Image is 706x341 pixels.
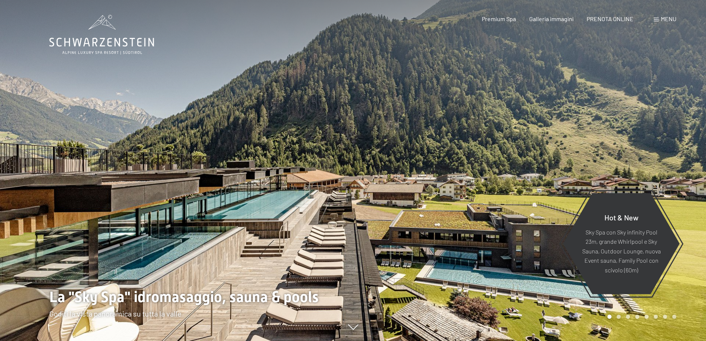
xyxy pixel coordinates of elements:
div: Carousel Page 4 [635,315,639,319]
div: Carousel Page 5 [644,315,649,319]
a: Premium Spa [482,15,516,22]
div: Carousel Page 8 [672,315,676,319]
div: Carousel Pagination [605,315,676,319]
span: Menu [661,15,676,22]
div: Carousel Page 6 [654,315,658,319]
div: Carousel Page 7 [663,315,667,319]
span: Hot & New [604,213,639,222]
a: Galleria immagini [529,15,574,22]
div: Carousel Page 1 (Current Slide) [607,315,611,319]
p: Sky Spa con Sky infinity Pool 23m, grande Whirlpool e Sky Sauna, Outdoor Lounge, nuova Event saun... [581,227,662,275]
div: Carousel Page 3 [626,315,630,319]
a: Hot & New Sky Spa con Sky infinity Pool 23m, grande Whirlpool e Sky Sauna, Outdoor Lounge, nuova ... [563,193,680,295]
a: PRENOTA ONLINE [587,15,633,22]
div: Carousel Page 2 [617,315,621,319]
